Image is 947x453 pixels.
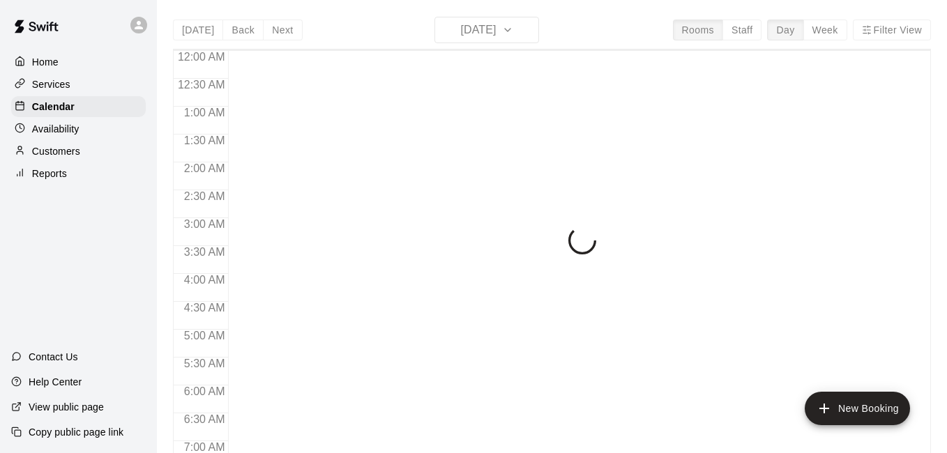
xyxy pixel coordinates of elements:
[181,107,229,118] span: 1:00 AM
[32,100,75,114] p: Calendar
[181,218,229,230] span: 3:00 AM
[11,74,146,95] a: Services
[805,392,910,425] button: add
[32,167,67,181] p: Reports
[181,190,229,202] span: 2:30 AM
[29,375,82,389] p: Help Center
[11,96,146,117] a: Calendar
[11,141,146,162] a: Customers
[29,425,123,439] p: Copy public page link
[181,135,229,146] span: 1:30 AM
[11,52,146,72] a: Home
[181,302,229,314] span: 4:30 AM
[181,246,229,258] span: 3:30 AM
[11,118,146,139] a: Availability
[32,144,80,158] p: Customers
[181,413,229,425] span: 6:30 AM
[181,274,229,286] span: 4:00 AM
[174,79,229,91] span: 12:30 AM
[29,350,78,364] p: Contact Us
[181,358,229,369] span: 5:30 AM
[181,385,229,397] span: 6:00 AM
[11,163,146,184] a: Reports
[32,122,79,136] p: Availability
[181,330,229,341] span: 5:00 AM
[32,77,70,91] p: Services
[32,55,59,69] p: Home
[174,51,229,63] span: 12:00 AM
[29,400,104,414] p: View public page
[181,441,229,453] span: 7:00 AM
[181,162,229,174] span: 2:00 AM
